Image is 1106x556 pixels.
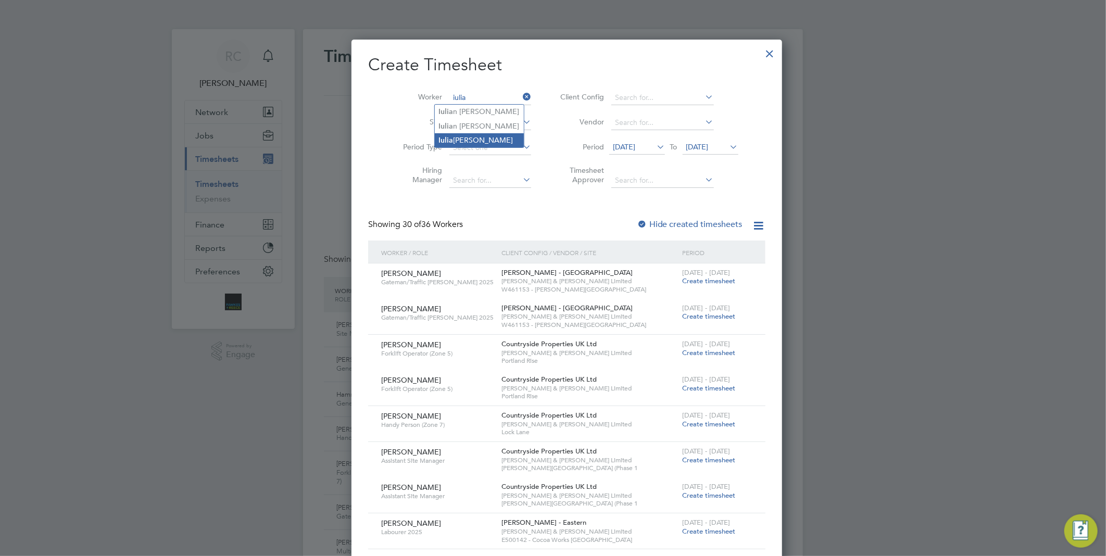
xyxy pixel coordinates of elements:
[501,375,597,384] span: Countryside Properties UK Ltd
[499,241,680,264] div: Client Config / Vendor / Site
[501,499,677,508] span: [PERSON_NAME][GEOGRAPHIC_DATA] (Phase 1
[381,375,441,385] span: [PERSON_NAME]
[395,92,442,102] label: Worker
[682,447,730,456] span: [DATE] - [DATE]
[682,375,730,384] span: [DATE] - [DATE]
[501,339,597,348] span: Countryside Properties UK Ltd
[682,348,735,357] span: Create timesheet
[682,456,735,464] span: Create timesheet
[381,528,494,536] span: Labourer 2025
[682,482,730,491] span: [DATE] - [DATE]
[381,304,441,313] span: [PERSON_NAME]
[403,219,421,230] span: 30 of
[682,527,735,536] span: Create timesheet
[611,91,714,105] input: Search for...
[381,340,441,349] span: [PERSON_NAME]
[637,219,743,230] label: Hide created timesheets
[501,384,677,393] span: [PERSON_NAME] & [PERSON_NAME] Limited
[680,241,755,264] div: Period
[682,339,730,348] span: [DATE] - [DATE]
[381,457,494,465] span: Assistant Site Manager
[381,519,441,528] span: [PERSON_NAME]
[667,140,681,154] span: To
[682,276,735,285] span: Create timesheet
[435,119,524,133] li: n [PERSON_NAME]
[501,536,677,544] span: E500142 - Cocoa Works [GEOGRAPHIC_DATA]
[682,518,730,527] span: [DATE] - [DATE]
[611,116,714,130] input: Search for...
[501,312,677,321] span: [PERSON_NAME] & [PERSON_NAME] Limited
[501,277,677,285] span: [PERSON_NAME] & [PERSON_NAME] Limited
[381,385,494,393] span: Forklift Operator (Zone 5)
[439,122,454,131] b: Iulia
[1064,514,1098,548] button: Engage Resource Center
[686,142,709,151] span: [DATE]
[381,447,441,457] span: [PERSON_NAME]
[381,278,494,286] span: Gateman/Traffic [PERSON_NAME] 2025
[439,136,454,145] b: Iulia
[501,304,633,312] span: [PERSON_NAME] - [GEOGRAPHIC_DATA]
[403,219,463,230] span: 36 Workers
[381,483,441,492] span: [PERSON_NAME]
[682,491,735,500] span: Create timesheet
[439,107,454,116] b: Iulia
[395,166,442,184] label: Hiring Manager
[682,268,730,277] span: [DATE] - [DATE]
[501,527,677,536] span: [PERSON_NAME] & [PERSON_NAME] Limited
[682,304,730,312] span: [DATE] - [DATE]
[501,268,633,277] span: [PERSON_NAME] - [GEOGRAPHIC_DATA]
[501,357,677,365] span: Portland Rise
[501,464,677,472] span: [PERSON_NAME][GEOGRAPHIC_DATA] (Phase 1
[449,173,531,188] input: Search for...
[449,91,531,105] input: Search for...
[381,349,494,358] span: Forklift Operator (Zone 5)
[501,482,597,491] span: Countryside Properties UK Ltd
[435,133,524,147] li: [PERSON_NAME]
[682,420,735,428] span: Create timesheet
[381,492,494,500] span: Assistant Site Manager
[501,456,677,464] span: [PERSON_NAME] & [PERSON_NAME] Limited
[381,411,441,421] span: [PERSON_NAME]
[395,142,442,151] label: Period Type
[435,105,524,119] li: n [PERSON_NAME]
[613,142,635,151] span: [DATE]
[557,92,604,102] label: Client Config
[682,411,730,420] span: [DATE] - [DATE]
[611,173,714,188] input: Search for...
[682,312,735,321] span: Create timesheet
[379,241,499,264] div: Worker / Role
[368,54,765,76] h2: Create Timesheet
[381,313,494,322] span: Gateman/Traffic [PERSON_NAME] 2025
[501,447,597,456] span: Countryside Properties UK Ltd
[501,420,677,428] span: [PERSON_NAME] & [PERSON_NAME] Limited
[501,321,677,329] span: W461153 - [PERSON_NAME][GEOGRAPHIC_DATA]
[381,269,441,278] span: [PERSON_NAME]
[395,117,442,127] label: Site
[381,421,494,429] span: Handy Person (Zone 7)
[501,411,597,420] span: Countryside Properties UK Ltd
[501,349,677,357] span: [PERSON_NAME] & [PERSON_NAME] Limited
[501,285,677,294] span: W461153 - [PERSON_NAME][GEOGRAPHIC_DATA]
[501,518,586,527] span: [PERSON_NAME] - Eastern
[557,142,604,151] label: Period
[501,428,677,436] span: Lock Lane
[557,166,604,184] label: Timesheet Approver
[501,491,677,500] span: [PERSON_NAME] & [PERSON_NAME] Limited
[368,219,465,230] div: Showing
[557,117,604,127] label: Vendor
[682,384,735,393] span: Create timesheet
[501,392,677,400] span: Portland Rise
